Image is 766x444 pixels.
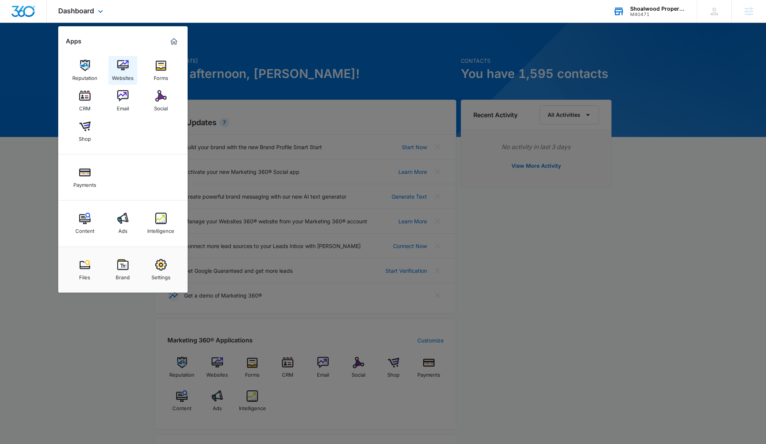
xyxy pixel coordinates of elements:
[79,132,91,142] div: Shop
[630,6,686,12] div: account name
[72,71,97,81] div: Reputation
[168,35,180,48] a: Marketing 360® Dashboard
[58,7,94,15] span: Dashboard
[118,224,127,234] div: Ads
[75,224,94,234] div: Content
[147,255,175,284] a: Settings
[154,71,168,81] div: Forms
[147,86,175,115] a: Social
[108,56,137,85] a: Websites
[70,255,99,284] a: Files
[79,271,90,280] div: Files
[70,56,99,85] a: Reputation
[108,86,137,115] a: Email
[66,38,81,45] h2: Apps
[79,102,91,111] div: CRM
[116,271,130,280] div: Brand
[70,209,99,238] a: Content
[108,255,137,284] a: Brand
[108,209,137,238] a: Ads
[154,102,168,111] div: Social
[70,86,99,115] a: CRM
[147,209,175,238] a: Intelligence
[112,71,134,81] div: Websites
[151,271,170,280] div: Settings
[630,12,686,17] div: account id
[147,224,174,234] div: Intelligence
[117,102,129,111] div: Email
[70,117,99,146] a: Shop
[147,56,175,85] a: Forms
[73,178,96,188] div: Payments
[70,163,99,192] a: Payments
